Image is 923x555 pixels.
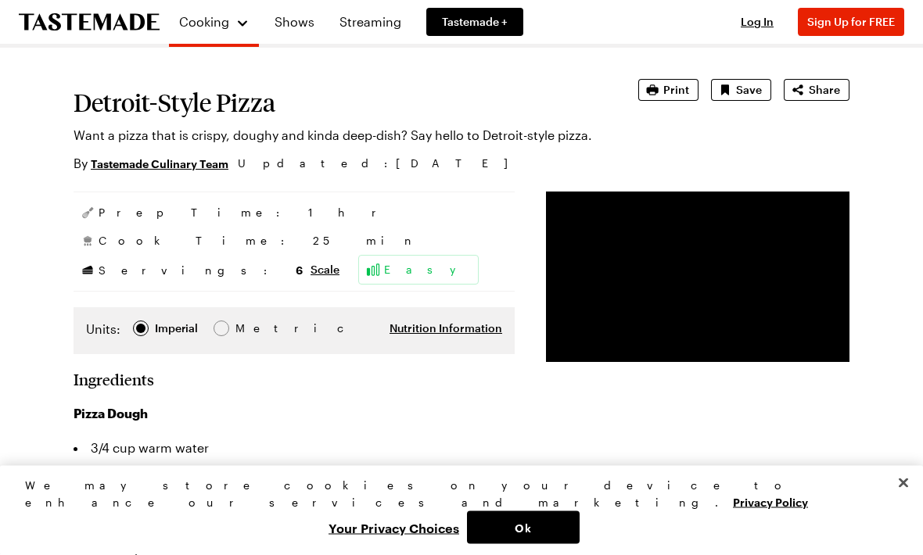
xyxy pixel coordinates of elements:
span: Servings: [99,263,303,279]
button: Ok [467,511,580,544]
h3: Pizza Dough [74,405,515,424]
label: Units: [86,320,120,339]
span: Log In [741,15,774,28]
div: Privacy [25,477,885,544]
button: Share [784,80,849,102]
h1: Detroit-Style Pizza [74,89,594,117]
a: Tastemade Culinary Team [91,156,228,173]
span: Cook Time: 25 min [99,234,417,249]
span: Easy [384,263,472,278]
li: 3/4 cup warm water [74,436,515,461]
span: Share [809,83,840,98]
button: Scale [311,263,339,278]
button: Close [886,466,921,500]
div: Imperial [155,320,198,338]
span: Imperial [155,320,199,338]
button: Nutrition Information [390,321,502,337]
button: Cooking [178,6,250,38]
h2: Ingredients [74,371,154,389]
button: Your Privacy Choices [321,511,467,544]
a: Tastemade + [426,8,523,36]
span: Updated : [DATE] [238,156,523,173]
button: Print [638,80,699,102]
div: Metric [235,320,268,338]
span: Print [663,83,689,98]
a: More information about your privacy, opens in a new tab [733,494,808,509]
button: Log In [726,14,788,30]
div: Imperial Metric [86,320,268,342]
span: 6 [296,263,303,277]
p: By [74,155,228,174]
video-js: Video Player [546,192,849,363]
button: Save recipe [711,80,771,102]
button: Sign Up for FREE [798,8,904,36]
li: 1 package active dry yeast [74,461,515,486]
div: We may store cookies on your device to enhance our services and marketing. [25,477,885,511]
span: Tastemade + [442,14,508,30]
span: Prep Time: 1 hr [99,206,391,221]
span: Cooking [179,14,229,29]
span: Sign Up for FREE [807,15,895,28]
span: Metric [235,320,270,338]
span: Save [736,83,762,98]
p: Want a pizza that is crispy, doughy and kinda deep-dish? Say hello to Detroit-style pizza. [74,127,594,145]
a: To Tastemade Home Page [19,13,160,31]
